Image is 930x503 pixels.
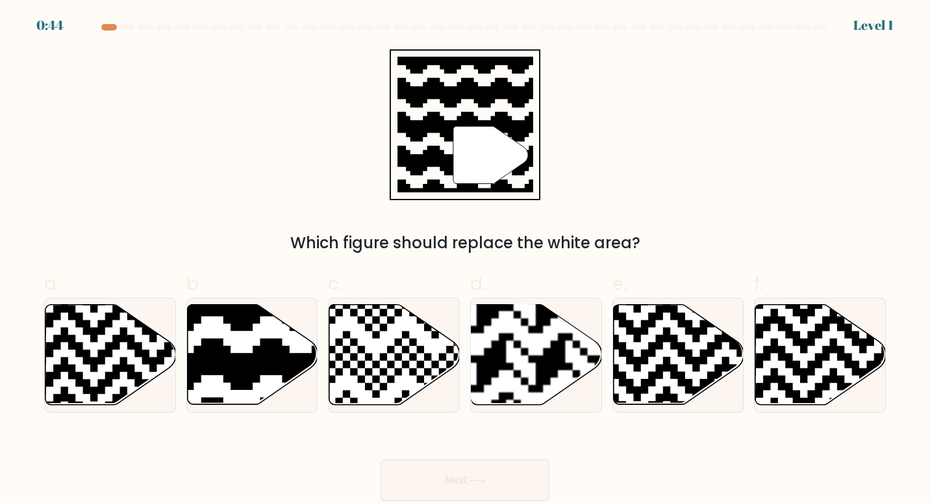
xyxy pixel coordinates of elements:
[754,271,763,296] span: f.
[36,16,64,35] div: 0:44
[470,271,486,296] span: d.
[52,231,878,255] div: Which figure should replace the white area?
[44,271,60,296] span: a.
[328,271,342,296] span: c.
[453,126,528,183] g: "
[186,271,202,296] span: b.
[381,459,549,501] button: Next
[612,271,627,296] span: e.
[853,16,894,35] div: Level 1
